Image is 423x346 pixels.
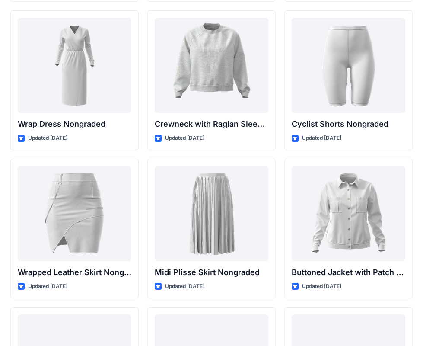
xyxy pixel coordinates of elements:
p: Updated [DATE] [302,282,341,291]
a: Buttoned Jacket with Patch Pockets Nongraded [292,166,405,261]
p: Updated [DATE] [165,282,204,291]
p: Updated [DATE] [165,134,204,143]
p: Crewneck with Raglan Sleeve Nongraded [155,118,268,130]
p: Updated [DATE] [302,134,341,143]
p: Wrap Dress Nongraded [18,118,131,130]
a: Cyclist Shorts Nongraded [292,18,405,113]
a: Crewneck with Raglan Sleeve Nongraded [155,18,268,113]
a: Midi Plissé Skirt Nongraded [155,166,268,261]
p: Wrapped Leather Skirt Nongraded [18,266,131,279]
p: Midi Plissé Skirt Nongraded [155,266,268,279]
a: Wrap Dress Nongraded [18,18,131,113]
p: Buttoned Jacket with Patch Pockets Nongraded [292,266,405,279]
p: Cyclist Shorts Nongraded [292,118,405,130]
p: Updated [DATE] [28,282,67,291]
p: Updated [DATE] [28,134,67,143]
a: Wrapped Leather Skirt Nongraded [18,166,131,261]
